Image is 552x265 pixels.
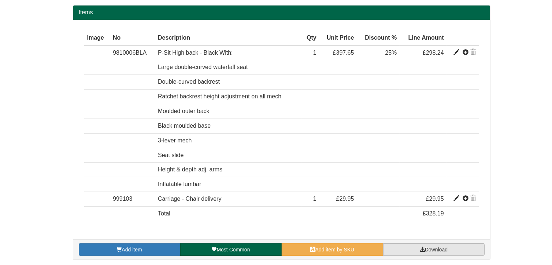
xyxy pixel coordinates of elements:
[84,31,110,46] th: Image
[319,31,357,46] th: Unit Price
[158,50,233,56] span: P-Sit High back - Black With:
[383,243,485,256] a: Download
[110,192,155,207] td: 999103
[425,247,448,253] span: Download
[155,206,301,221] td: Total
[79,9,485,16] h2: Items
[158,152,184,158] span: Seat slide
[216,247,250,253] span: Most Common
[313,196,316,202] span: 1
[110,46,155,60] td: 9810006BLA
[400,31,447,46] th: Line Amount
[426,196,444,202] span: £29.95
[158,93,281,99] span: Ratchet backrest height adjustment on all mech
[333,50,354,56] span: £397.65
[301,31,319,46] th: Qty
[155,31,301,46] th: Description
[158,166,222,173] span: Height & depth adj. arms
[122,247,142,253] span: Add item
[313,50,316,56] span: 1
[158,137,192,144] span: 3-lever mech
[357,31,400,46] th: Discount %
[158,196,221,202] span: Carriage - Chair delivery
[158,181,201,187] span: Inflatable lumbar
[158,64,248,70] span: Large double-curved waterfall seat
[336,196,354,202] span: £29.95
[158,123,211,129] span: Black moulded base
[158,79,220,85] span: Double-curved backrest
[423,210,444,217] span: £328.19
[385,50,397,56] span: 25%
[110,31,155,46] th: No
[315,247,355,253] span: Add item by SKU
[158,108,210,114] span: Moulded outer back
[423,50,444,56] span: £298.24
